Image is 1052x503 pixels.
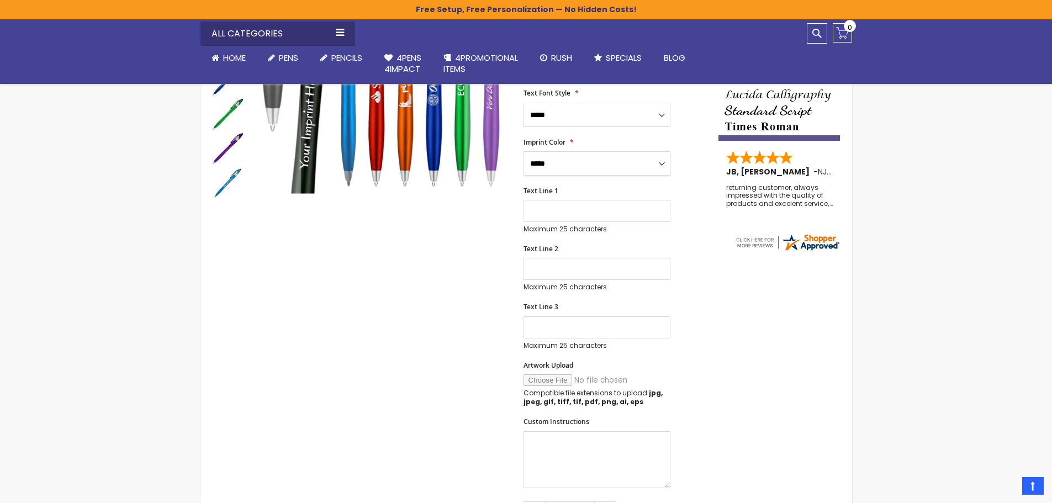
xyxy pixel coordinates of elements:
div: TouchWrite Query Stylus Pen [212,165,245,199]
a: Rush [529,46,583,70]
span: - , [813,166,910,177]
a: Specials [583,46,653,70]
div: All Categories [200,22,355,46]
a: 4pens.com certificate URL [734,245,840,255]
span: Home [223,52,246,63]
span: Text Font Style [524,88,570,98]
a: Pencils [309,46,373,70]
p: Maximum 25 characters [524,341,670,350]
div: TouchWrite Query Stylus Pen [212,97,246,131]
a: 4Pens4impact [373,46,432,82]
a: Home [200,46,257,70]
span: 4PROMOTIONAL ITEMS [443,52,518,75]
div: TouchWrite Query Stylus Pen [212,131,246,165]
span: Specials [606,52,642,63]
a: Pens [257,46,309,70]
p: Maximum 25 characters [524,225,670,234]
img: TouchWrite Query Stylus Pen [212,98,245,131]
span: Custom Instructions [524,417,589,426]
p: Compatible file extensions to upload: [524,389,670,406]
span: Artwork Upload [524,361,573,370]
img: font-personalization-examples [718,34,840,141]
img: TouchWrite Query Stylus Pen [212,132,245,165]
strong: jpg, jpeg, gif, tiff, tif, pdf, png, ai, eps [524,388,663,406]
span: 0 [848,22,852,33]
span: NJ [818,166,832,177]
a: 0 [833,23,852,43]
span: Imprint Color [524,137,565,147]
span: Text Line 1 [524,186,558,195]
span: 4Pens 4impact [384,52,421,75]
span: Pens [279,52,298,63]
a: 4PROMOTIONALITEMS [432,46,529,82]
span: Rush [551,52,572,63]
span: Blog [664,52,685,63]
span: Pencils [331,52,362,63]
span: JB, [PERSON_NAME] [726,166,813,177]
p: Maximum 25 characters [524,283,670,292]
div: returning customer, always impressed with the quality of products and excelent service, will retu... [726,184,833,208]
span: Text Line 3 [524,302,558,311]
img: 4pens.com widget logo [734,232,840,252]
img: TouchWrite Query Stylus Pen [212,166,245,199]
a: Blog [653,46,696,70]
span: Text Line 2 [524,244,558,253]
